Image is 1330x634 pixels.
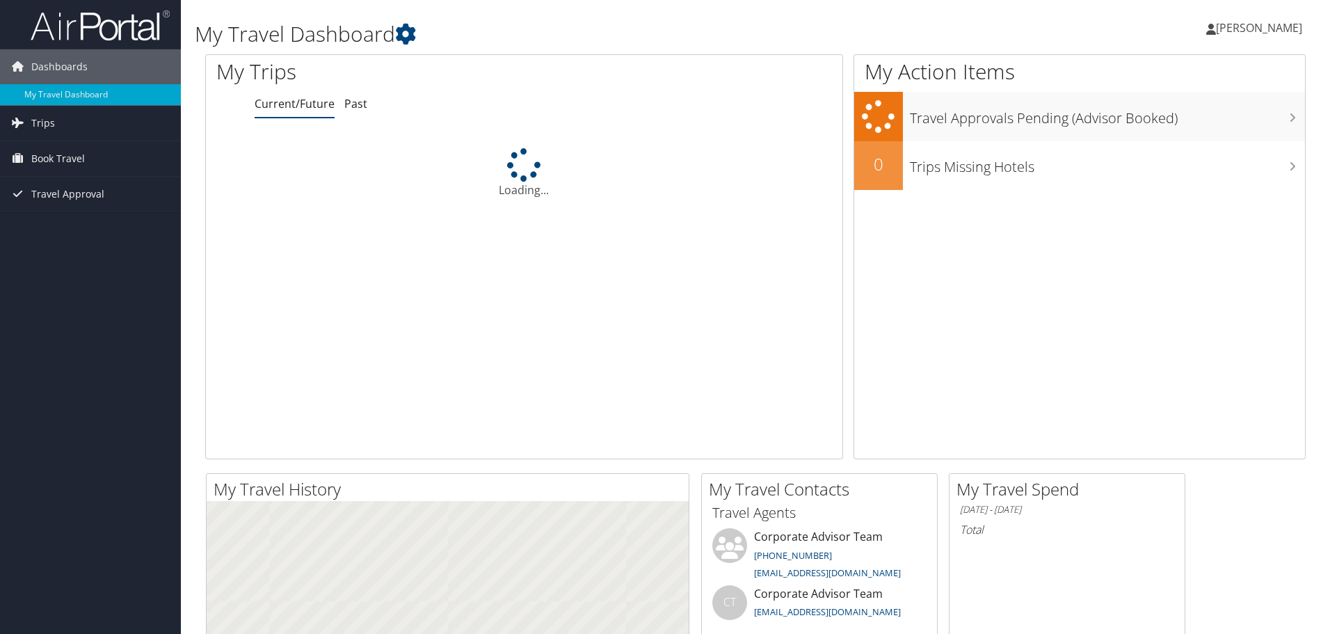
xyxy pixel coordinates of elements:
span: [PERSON_NAME] [1216,20,1302,35]
span: Trips [31,106,55,141]
a: [EMAIL_ADDRESS][DOMAIN_NAME] [754,566,901,579]
li: Corporate Advisor Team [705,585,934,631]
span: Dashboards [31,49,88,84]
h2: My Travel Contacts [709,477,937,501]
a: Travel Approvals Pending (Advisor Booked) [854,92,1305,141]
a: [EMAIL_ADDRESS][DOMAIN_NAME] [754,605,901,618]
span: Travel Approval [31,177,104,212]
h3: Travel Agents [712,503,927,523]
h2: My Travel History [214,477,689,501]
img: airportal-logo.png [31,9,170,42]
a: Current/Future [255,96,335,111]
h1: My Action Items [854,57,1305,86]
h6: Total [960,522,1174,537]
h3: Travel Approvals Pending (Advisor Booked) [910,102,1305,128]
h2: My Travel Spend [956,477,1185,501]
a: Past [344,96,367,111]
a: [PHONE_NUMBER] [754,549,832,562]
h3: Trips Missing Hotels [910,150,1305,177]
div: Loading... [206,148,842,198]
div: CT [712,585,747,620]
h1: My Travel Dashboard [195,19,943,49]
a: 0Trips Missing Hotels [854,141,1305,190]
h2: 0 [854,152,903,176]
h1: My Trips [216,57,567,86]
a: [PERSON_NAME] [1206,7,1316,49]
span: Book Travel [31,141,85,176]
li: Corporate Advisor Team [705,528,934,585]
h6: [DATE] - [DATE] [960,503,1174,516]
